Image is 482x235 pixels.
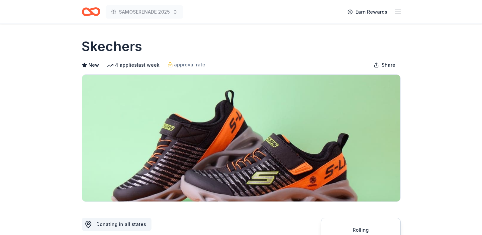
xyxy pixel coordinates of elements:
a: Earn Rewards [343,6,391,18]
img: Image for Skechers [82,75,400,201]
a: approval rate [167,61,205,69]
span: New [88,61,99,69]
button: SAMOSERENADE 2025 [106,5,183,19]
button: Share [368,58,401,72]
span: Donating in all states [96,221,146,227]
h1: Skechers [82,37,142,56]
a: Home [82,4,100,20]
span: approval rate [174,61,205,69]
div: Rolling [329,226,392,234]
span: Share [382,61,395,69]
span: SAMOSERENADE 2025 [119,8,170,16]
div: 4 applies last week [107,61,159,69]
